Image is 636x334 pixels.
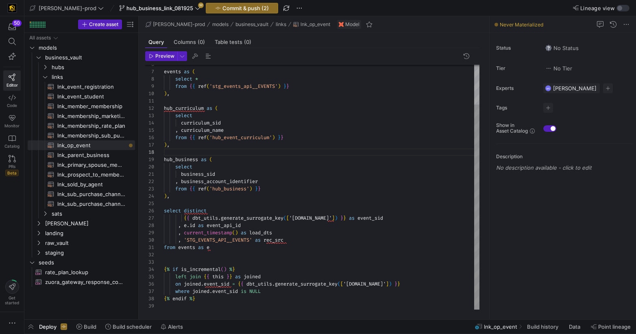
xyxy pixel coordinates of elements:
span: event_sid [212,288,238,295]
span: curriculum_name [181,127,224,133]
span: as [235,273,241,280]
span: event_sid [204,281,229,287]
button: Getstarted [3,277,21,308]
span: select [164,207,181,214]
span: . [201,281,204,287]
span: join [189,273,201,280]
img: https://storage.googleapis.com/y42-prod-data-exchange/images/uAsz27BndGEK0hZWDFeOjoxA7jCwgK9jE472... [8,4,16,12]
a: https://storage.googleapis.com/y42-prod-data-exchange/images/uAsz27BndGEK0hZWDFeOjoxA7jCwgK9jE472... [3,1,21,15]
a: Monitor [3,111,21,131]
span: landing [45,229,134,238]
span: , [178,222,181,229]
span: } [397,281,400,287]
span: = [232,281,235,287]
div: 10 [145,90,154,97]
span: { [189,134,192,141]
span: , [178,229,181,236]
span: } [343,215,346,221]
span: business_vault [235,22,268,27]
span: generate_surrogate_key [275,281,338,287]
span: e [207,244,209,251]
span: [ [286,215,289,221]
div: Press SPACE to select this row. [28,62,135,72]
span: id [189,222,195,229]
span: where [175,288,189,295]
span: } [229,273,232,280]
span: ref [198,186,207,192]
span: % [229,266,232,273]
div: Press SPACE to select this row. [28,199,135,209]
span: Columns [174,39,205,45]
span: joined [244,273,261,280]
span: { [189,186,192,192]
span: as [198,244,204,251]
a: lnk_membership_rate_plan​​​​​​​​​​ [28,121,135,131]
a: lnk_prospect_to_member_conversion​​​​​​​​​​ [28,170,135,179]
button: [PERSON_NAME]-prod [144,20,207,29]
span: PRs [9,164,15,169]
div: 29 [145,229,154,236]
span: { [189,83,192,90]
span: lnk_prospect_to_member_conversion​​​​​​​​​​ [57,170,126,179]
span: hubs [52,63,134,72]
span: . [272,281,275,287]
span: ) [335,215,338,221]
span: Build scheduler [113,323,152,330]
span: 'hub_business' [209,186,249,192]
span: ) [249,186,252,192]
span: } [286,83,289,90]
button: Build scheduler [102,320,155,334]
div: 14 [145,119,154,127]
span: { [192,186,195,192]
span: lnk_membership_rate_plan​​​​​​​​​​ [57,121,126,131]
span: ref [198,134,207,141]
span: , [178,237,181,243]
span: links [52,72,134,82]
button: No statusNo Status [543,43,581,53]
a: lnk_primary_spouse_member_grouping​​​​​​​​​​ [28,160,135,170]
span: ) [389,281,392,287]
div: Press SPACE to select this row. [28,33,135,43]
span: ( [209,156,212,163]
span: as [184,68,189,75]
span: Query [148,39,164,45]
span: 'hub_event_curriculum' [209,134,272,141]
span: Commit & push (2) [222,5,269,11]
div: 8 [145,75,154,83]
span: Beta [5,170,19,176]
span: ) [164,90,167,97]
div: 9 [145,83,154,90]
span: from [175,186,187,192]
button: models [210,20,231,29]
div: Press SPACE to select this row. [28,140,135,150]
span: Point lineage [598,323,631,330]
button: links [274,20,288,29]
span: ] [386,281,389,287]
span: ( [232,229,235,236]
span: from [175,134,187,141]
span: } [281,134,283,141]
span: , [175,127,178,133]
button: Build history [523,320,564,334]
div: Press SPACE to select this row. [28,179,135,189]
span: this [212,273,224,280]
p: Description [496,154,633,159]
span: is [241,288,246,295]
div: MN [545,85,551,92]
a: lnk_event_registration​​​​​​​​​​ [28,82,135,92]
div: Press SPACE to select this row. [28,101,135,111]
a: zuora_gateway_response_codes​​​​​​ [28,277,135,287]
div: Press SPACE to select this row. [28,209,135,218]
span: [PERSON_NAME]-prod [153,22,205,27]
span: Table tests [215,39,251,45]
span: ( [283,215,286,221]
button: 50 [3,20,21,34]
span: from [164,244,175,251]
span: lnk_sold_by_agent​​​​​​​​​​ [57,180,126,189]
span: Create asset [89,22,118,27]
span: ( [338,281,340,287]
div: 38 [145,295,154,302]
span: , [167,90,170,97]
span: on [175,281,181,287]
span: Editor [7,83,18,87]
